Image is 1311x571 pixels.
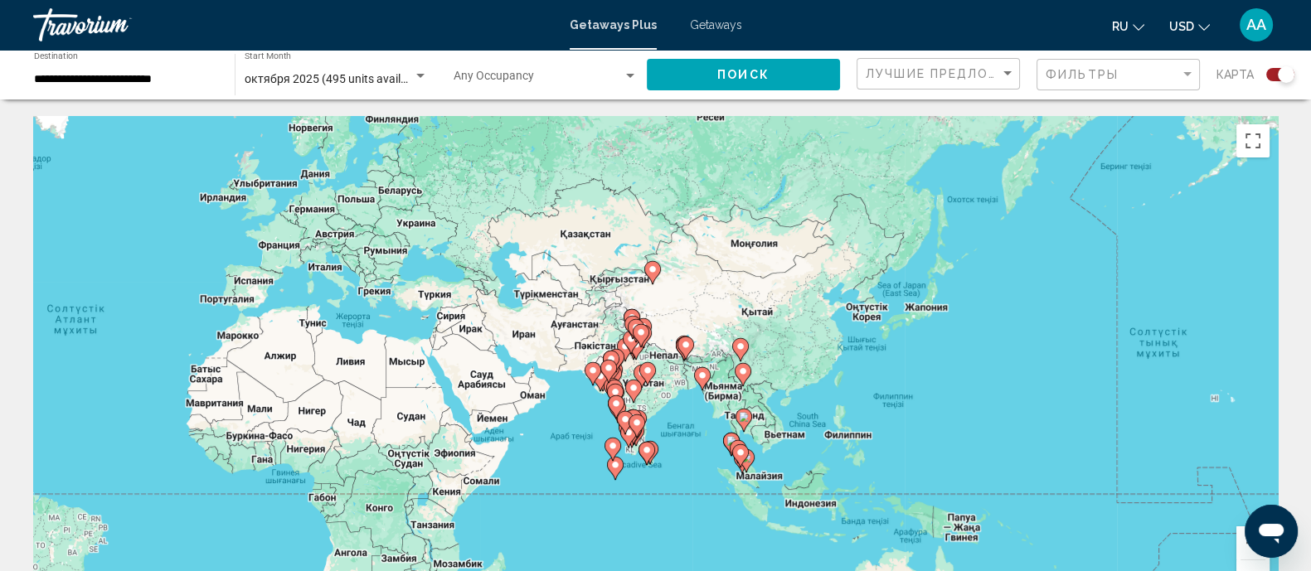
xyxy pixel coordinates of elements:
span: Лучшие предложения [866,67,1041,80]
mat-select: Sort by [866,67,1015,81]
span: Поиск [717,69,770,82]
iframe: Button to launch messaging window [1245,505,1298,558]
a: Getaways Plus [570,18,657,31]
button: Толық экранды көрініске ауысу [1236,124,1270,157]
span: карта [1216,63,1254,86]
a: Travorium [33,8,553,41]
button: Change currency [1169,14,1210,38]
span: ru [1112,20,1129,33]
span: октября 2025 (495 units available) [245,72,426,85]
button: Ұлғайту [1236,526,1270,559]
button: Change language [1112,14,1144,38]
a: Getaways [690,18,742,31]
button: Поиск [647,59,840,90]
button: User Menu [1235,7,1278,42]
span: AA [1246,17,1266,33]
span: USD [1169,20,1194,33]
button: Filter [1037,58,1200,92]
span: Фильтры [1046,68,1119,81]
